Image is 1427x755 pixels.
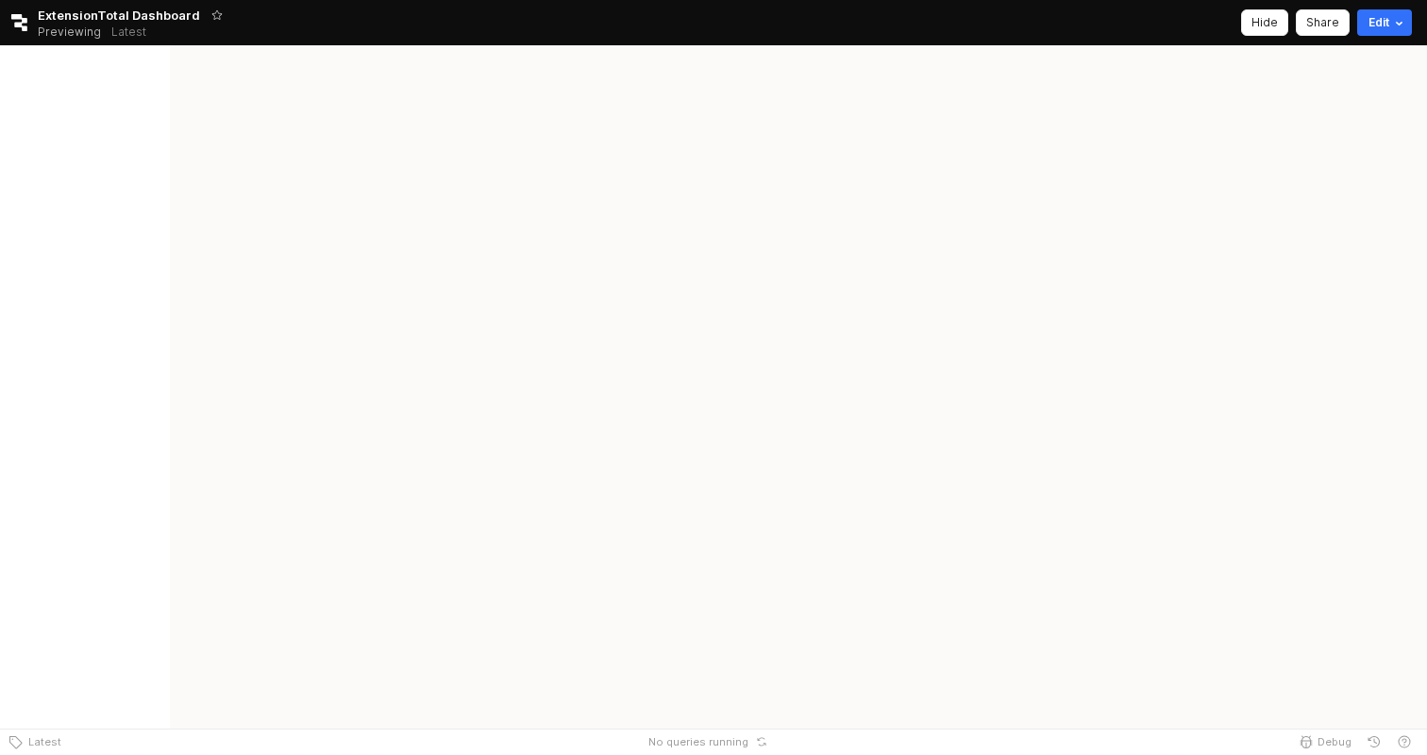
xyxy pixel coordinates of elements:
[111,25,146,40] p: Latest
[1291,729,1359,755] button: Debug
[1296,9,1350,36] button: Share app
[1318,734,1351,749] span: Debug
[1306,15,1339,30] p: Share
[23,734,61,749] span: Latest
[170,45,1427,729] main: App Frame
[101,19,157,45] button: Releases and History
[1359,729,1389,755] button: History
[208,6,227,25] button: Add app to favorites
[1251,10,1278,35] div: Hide
[1241,9,1288,36] button: Hide app
[38,19,157,45] div: Previewing Latest
[38,23,101,42] span: Previewing
[1389,729,1419,755] button: Help
[752,736,771,747] button: Reset app state
[1357,9,1412,36] button: Edit
[648,734,748,749] span: No queries running
[38,6,200,25] span: ExtensionTotal Dashboard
